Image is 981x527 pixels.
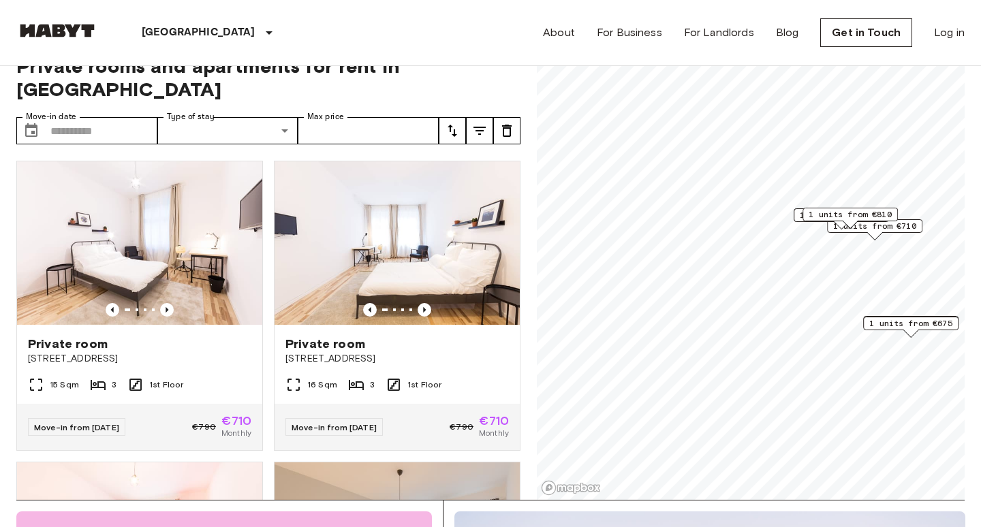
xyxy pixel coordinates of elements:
a: Log in [934,25,965,41]
button: Previous image [363,303,377,317]
span: 15 Sqm [50,379,79,391]
span: Move-in from [DATE] [292,422,377,432]
button: tune [466,117,493,144]
span: Private room [28,336,108,352]
button: Previous image [106,303,119,317]
span: 1 units from €710 [833,220,916,232]
label: Move-in date [26,111,76,123]
span: [STREET_ADDRESS] [285,352,509,366]
span: Monthly [479,427,509,439]
span: €710 [479,415,509,427]
div: Map marker [803,208,898,229]
span: Private rooms and apartments for rent in [GEOGRAPHIC_DATA] [16,54,520,101]
button: tune [439,117,466,144]
span: 16 Sqm [307,379,337,391]
span: 1 units from €810 [809,208,892,221]
img: Marketing picture of unit DE-01-031-002-03H [17,161,262,325]
a: Get in Touch [820,18,912,47]
a: About [543,25,575,41]
span: Monthly [221,427,251,439]
span: Move-in from [DATE] [34,422,119,432]
a: Marketing picture of unit DE-01-022-001-02HPrevious imagePrevious imagePrivate room[STREET_ADDRES... [274,161,520,451]
button: tune [493,117,520,144]
a: For Landlords [684,25,754,41]
span: 1st Floor [407,379,441,391]
span: Private room [285,336,365,352]
button: Choose date [18,117,45,144]
button: Previous image [160,303,174,317]
span: €710 [221,415,251,427]
div: Map marker [794,208,889,229]
label: Max price [307,111,344,123]
a: For Business [597,25,662,41]
span: 3 [370,379,375,391]
div: Map marker [863,316,959,337]
button: Previous image [418,303,431,317]
div: Map marker [863,317,959,338]
span: 1 units from €675 [869,317,952,330]
img: Marketing picture of unit DE-01-022-001-02H [275,161,520,325]
a: Blog [776,25,799,41]
img: Habyt [16,24,98,37]
span: €790 [450,421,473,433]
label: Type of stay [167,111,215,123]
span: 1st Floor [149,379,183,391]
span: 3 [112,379,116,391]
a: Mapbox logo [541,480,601,496]
canvas: Map [537,38,965,500]
span: [STREET_ADDRESS] [28,352,251,366]
span: €790 [192,421,216,433]
p: [GEOGRAPHIC_DATA] [142,25,255,41]
span: 1 units from €805 [800,209,883,221]
a: Marketing picture of unit DE-01-031-002-03HPrevious imagePrevious imagePrivate room[STREET_ADDRES... [16,161,263,451]
div: Map marker [827,219,922,240]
